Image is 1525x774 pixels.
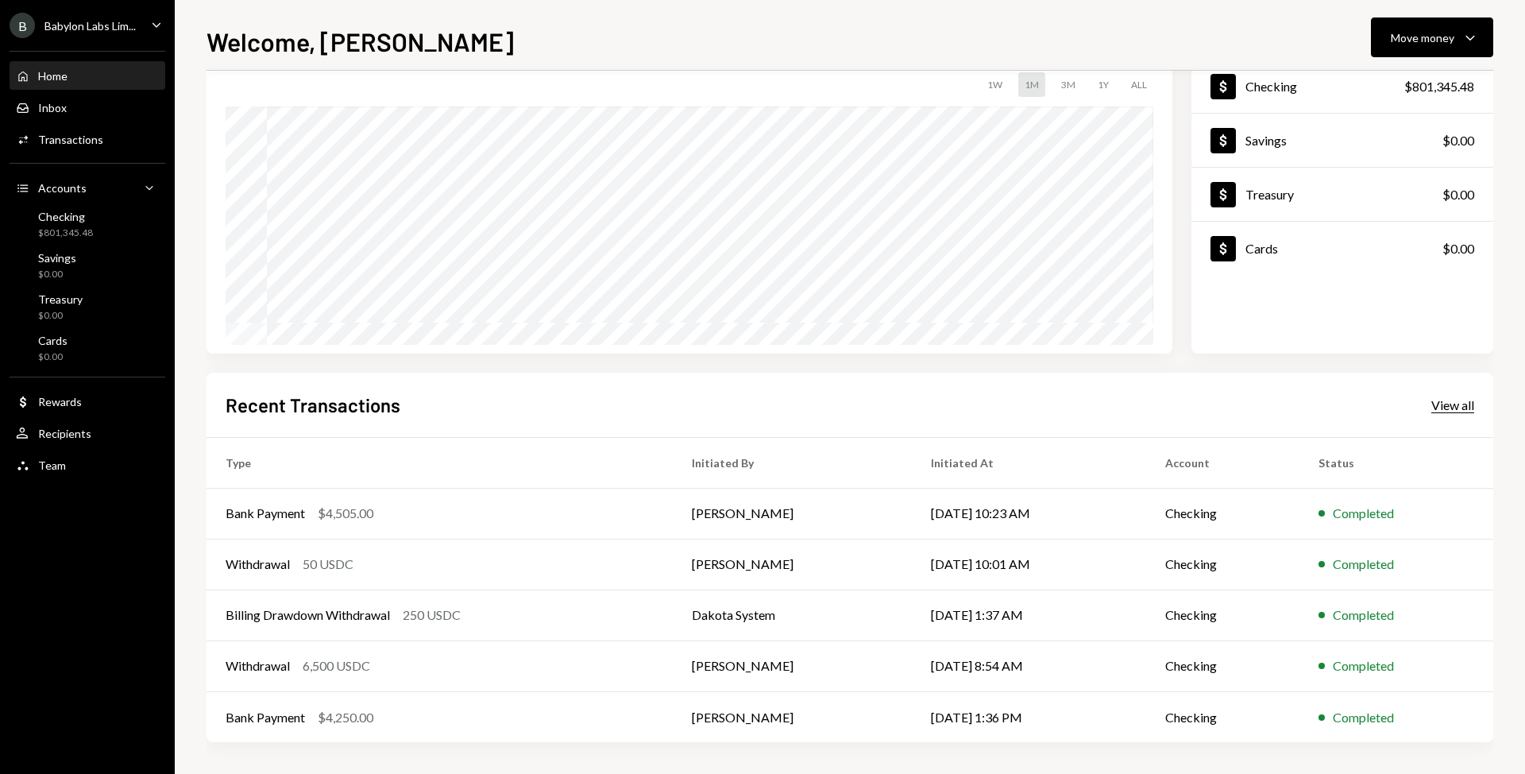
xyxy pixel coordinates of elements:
[318,708,373,727] div: $4,250.00
[38,395,82,408] div: Rewards
[226,504,305,523] div: Bank Payment
[10,93,165,122] a: Inbox
[1333,708,1394,727] div: Completed
[1431,396,1474,413] a: View all
[912,640,1146,691] td: [DATE] 8:54 AM
[1191,60,1493,113] a: Checking$801,345.48
[44,19,136,33] div: Babylon Labs Lim...
[10,173,165,202] a: Accounts
[1018,72,1045,97] div: 1M
[1191,222,1493,275] a: Cards$0.00
[10,246,165,284] a: Savings$0.00
[1146,488,1299,539] td: Checking
[38,427,91,440] div: Recipients
[10,125,165,153] a: Transactions
[38,101,67,114] div: Inbox
[226,656,290,675] div: Withdrawal
[1146,590,1299,640] td: Checking
[303,656,370,675] div: 6,500 USDC
[403,606,461,625] div: 250 USDC
[207,437,673,488] th: Type
[1442,239,1474,258] div: $0.00
[1299,437,1493,488] th: Status
[226,606,390,625] div: Billing Drawdown Withdrawal
[912,437,1146,488] th: Initiated At
[1146,640,1299,691] td: Checking
[1333,504,1394,523] div: Completed
[1431,397,1474,413] div: View all
[38,226,93,240] div: $801,345.48
[1055,72,1082,97] div: 3M
[673,437,911,488] th: Initiated By
[1371,17,1493,57] button: Move money
[1333,606,1394,625] div: Completed
[1091,72,1115,97] div: 1Y
[1404,77,1474,96] div: $801,345.48
[38,292,83,306] div: Treasury
[10,288,165,326] a: Treasury$0.00
[38,350,68,364] div: $0.00
[673,640,911,691] td: [PERSON_NAME]
[1442,185,1474,204] div: $0.00
[10,13,35,38] div: B
[912,691,1146,742] td: [DATE] 1:36 PM
[10,419,165,447] a: Recipients
[226,708,305,727] div: Bank Payment
[1245,79,1297,94] div: Checking
[1333,555,1394,574] div: Completed
[38,181,87,195] div: Accounts
[912,488,1146,539] td: [DATE] 10:23 AM
[38,334,68,347] div: Cards
[10,387,165,416] a: Rewards
[1191,168,1493,221] a: Treasury$0.00
[10,61,165,90] a: Home
[226,555,290,574] div: Withdrawal
[38,69,68,83] div: Home
[1442,131,1474,150] div: $0.00
[1146,691,1299,742] td: Checking
[912,590,1146,640] td: [DATE] 1:37 AM
[38,133,103,146] div: Transactions
[10,329,165,367] a: Cards$0.00
[207,25,514,57] h1: Welcome, [PERSON_NAME]
[1245,187,1294,202] div: Treasury
[1146,437,1299,488] th: Account
[1245,133,1287,148] div: Savings
[1333,656,1394,675] div: Completed
[1146,539,1299,590] td: Checking
[318,504,373,523] div: $4,505.00
[673,488,911,539] td: [PERSON_NAME]
[673,539,911,590] td: [PERSON_NAME]
[38,459,66,472] div: Team
[226,392,400,418] h2: Recent Transactions
[981,72,1009,97] div: 1W
[10,205,165,243] a: Checking$801,345.48
[673,590,911,640] td: Dakota System
[38,309,83,323] div: $0.00
[38,210,93,223] div: Checking
[1245,241,1278,256] div: Cards
[673,691,911,742] td: [PERSON_NAME]
[38,251,76,265] div: Savings
[10,451,165,479] a: Team
[912,539,1146,590] td: [DATE] 10:01 AM
[1125,72,1153,97] div: ALL
[38,268,76,281] div: $0.00
[1191,114,1493,167] a: Savings$0.00
[303,555,353,574] div: 50 USDC
[1391,29,1454,46] div: Move money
